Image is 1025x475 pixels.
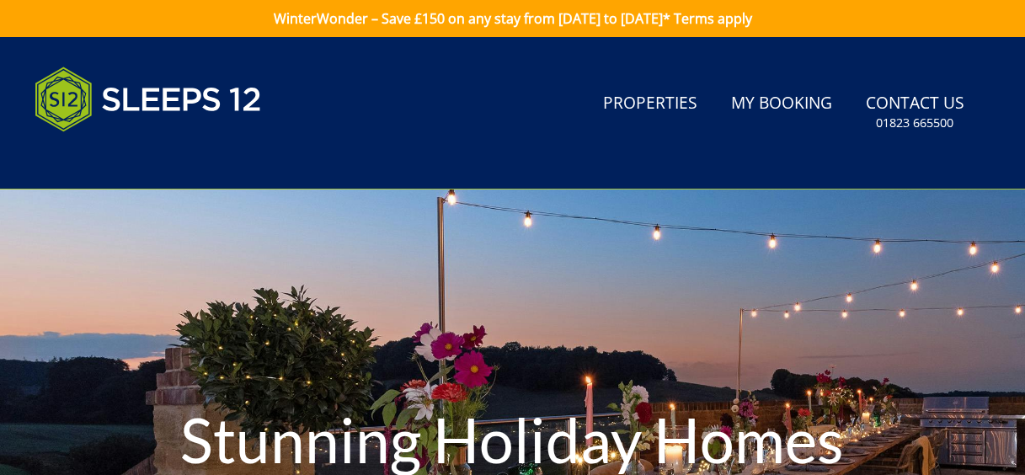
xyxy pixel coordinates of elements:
img: Sleeps 12 [35,57,262,141]
a: Contact Us01823 665500 [859,85,971,140]
a: Properties [596,85,704,123]
iframe: Customer reviews powered by Trustpilot [26,152,203,166]
a: My Booking [724,85,839,123]
small: 01823 665500 [876,115,953,131]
